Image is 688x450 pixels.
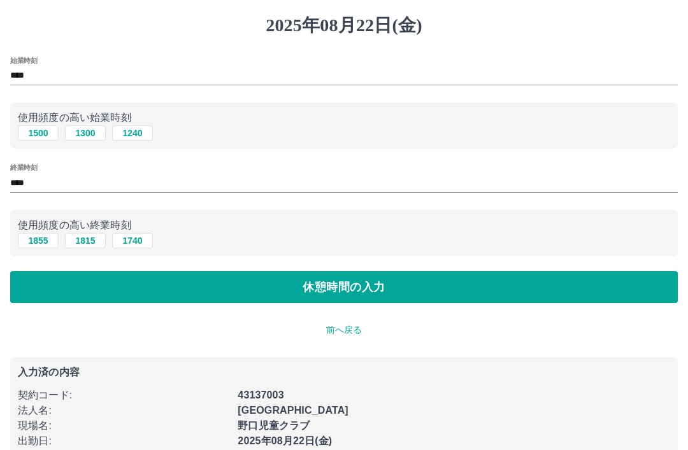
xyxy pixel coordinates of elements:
button: 1740 [112,233,153,248]
p: 出勤日 : [18,433,230,449]
button: 休憩時間の入力 [10,271,678,303]
p: 現場名 : [18,418,230,433]
button: 1855 [18,233,59,248]
p: 入力済の内容 [18,367,670,377]
button: 1815 [65,233,106,248]
label: 終業時刻 [10,163,37,172]
h1: 2025年08月22日(金) [10,15,678,36]
button: 1500 [18,125,59,141]
b: 43137003 [238,390,283,400]
p: 契約コード : [18,388,230,403]
p: 法人名 : [18,403,230,418]
b: 野口児童クラブ [238,420,310,431]
label: 始業時刻 [10,55,37,65]
button: 1240 [112,125,153,141]
p: 使用頻度の高い始業時刻 [18,110,670,125]
p: 使用頻度の高い終業時刻 [18,218,670,233]
p: 前へ戻る [10,323,678,337]
b: 2025年08月22日(金) [238,435,332,446]
b: [GEOGRAPHIC_DATA] [238,405,348,416]
button: 1300 [65,125,106,141]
